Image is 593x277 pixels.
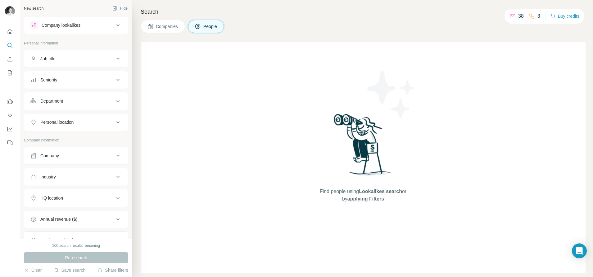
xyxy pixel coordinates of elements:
button: Enrich CSV [5,53,15,65]
button: Annual revenue ($) [24,212,128,227]
span: Find people using or by [313,188,413,203]
button: Hide [108,4,132,13]
div: Employees (size) [40,237,74,243]
button: Employees (size) [24,233,128,248]
p: Personal information [24,40,128,46]
button: Personal location [24,115,128,130]
p: Company information [24,137,128,143]
button: Job title [24,51,128,66]
div: Company [40,153,59,159]
button: Quick start [5,26,15,37]
span: People [203,23,218,30]
div: Company lookalikes [42,22,80,28]
p: 3 [537,12,540,20]
div: Open Intercom Messenger [572,243,587,258]
p: 38 [518,12,524,20]
button: My lists [5,67,15,78]
div: Annual revenue ($) [40,216,77,222]
button: Company lookalikes [24,18,128,33]
span: Companies [156,23,179,30]
div: New search [24,6,43,11]
button: Clear [24,267,42,273]
button: Industry [24,169,128,184]
div: HQ location [40,195,63,201]
button: Buy credits [550,12,579,21]
img: Surfe Illustration - Woman searching with binoculars [331,112,396,182]
div: Personal location [40,119,74,125]
button: Share filters [97,267,128,273]
img: Avatar [5,6,15,16]
div: Seniority [40,77,57,83]
button: Dashboard [5,123,15,135]
button: Use Surfe on LinkedIn [5,96,15,107]
div: Job title [40,56,55,62]
div: Department [40,98,63,104]
button: Search [5,40,15,51]
button: Company [24,148,128,163]
span: applying Filters [347,196,384,201]
div: 100 search results remaining [52,243,100,248]
h4: Search [141,7,586,16]
button: Feedback [5,137,15,148]
img: Surfe Illustration - Stars [363,67,419,122]
button: Save search [54,267,85,273]
button: Use Surfe API [5,110,15,121]
button: Seniority [24,72,128,87]
button: HQ location [24,191,128,205]
button: Department [24,94,128,108]
span: Lookalikes search [359,189,402,194]
div: Industry [40,174,56,180]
